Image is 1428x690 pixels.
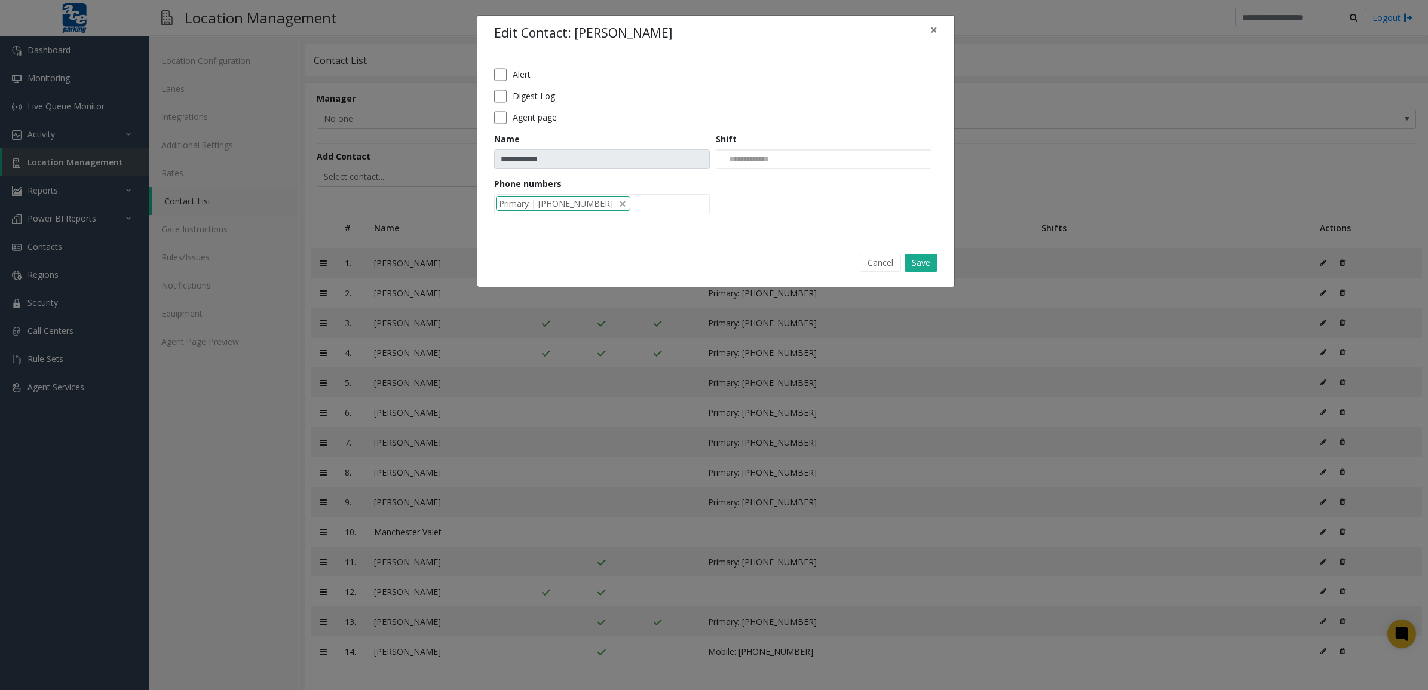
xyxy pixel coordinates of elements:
[905,254,937,272] button: Save
[716,133,737,145] label: Shift
[494,133,520,145] label: Name
[494,24,672,43] h4: Edit Contact: [PERSON_NAME]
[618,197,627,210] span: delete
[922,16,946,45] button: Close
[494,177,562,190] label: Phone numbers
[499,197,613,210] span: Primary | [PHONE_NUMBER]
[513,111,557,124] label: Agent page
[513,90,555,102] label: Digest Log
[513,68,531,81] label: Alert
[716,150,777,169] input: NO DATA FOUND
[860,254,901,272] button: Cancel
[930,22,937,38] span: ×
